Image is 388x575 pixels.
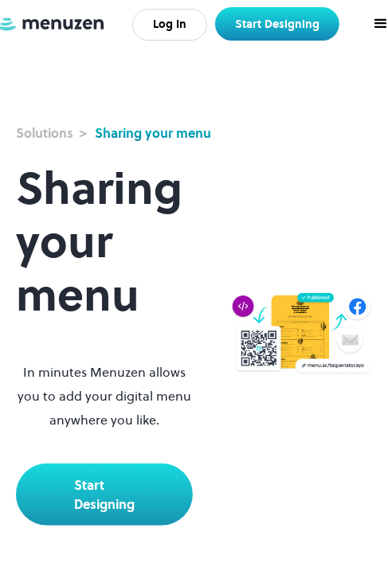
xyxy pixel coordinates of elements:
a: Log In [132,9,207,41]
p: In minutes Menuzen allows you to add your digital menu anywhere you like. [16,360,193,432]
div: Sharing your menu [95,123,211,143]
a: Start Designing [16,464,193,526]
h1: Sharing your menu [16,143,193,341]
img: Sharing your menu [231,291,372,377]
a: Start Designing [215,7,339,41]
strong: Solutions > [16,124,87,142]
